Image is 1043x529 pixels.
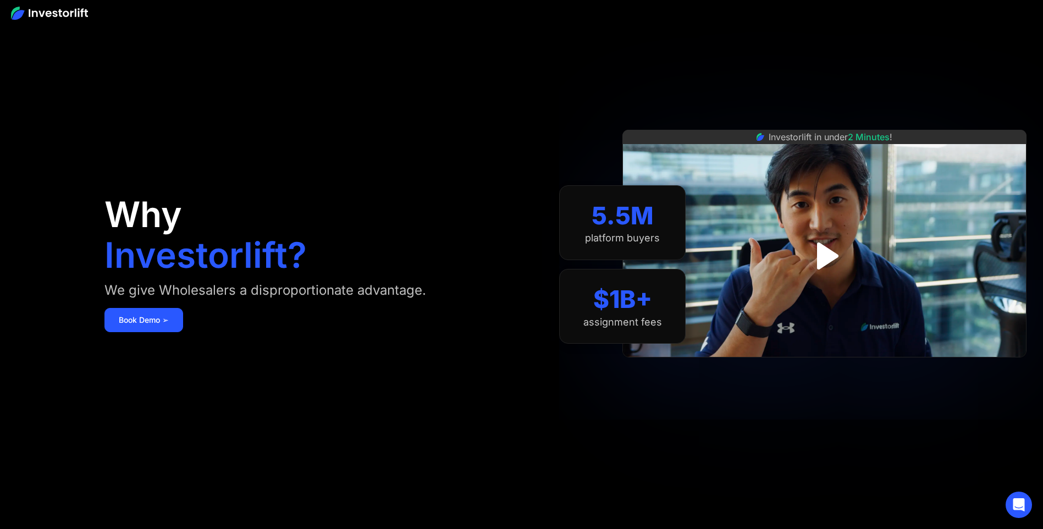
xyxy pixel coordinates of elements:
div: Open Intercom Messenger [1006,492,1032,518]
div: Investorlift in under ! [769,130,892,144]
h1: Investorlift? [104,238,307,273]
div: assignment fees [583,316,662,328]
a: Book Demo ➢ [104,308,183,332]
div: We give Wholesalers a disproportionate advantage. [104,282,426,299]
div: $1B+ [593,285,652,314]
span: 2 Minutes [848,131,890,142]
a: open lightbox [800,232,849,280]
div: 5.5M [592,201,654,230]
iframe: Customer reviews powered by Trustpilot [742,363,907,376]
h1: Why [104,197,182,232]
div: platform buyers [585,232,660,244]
